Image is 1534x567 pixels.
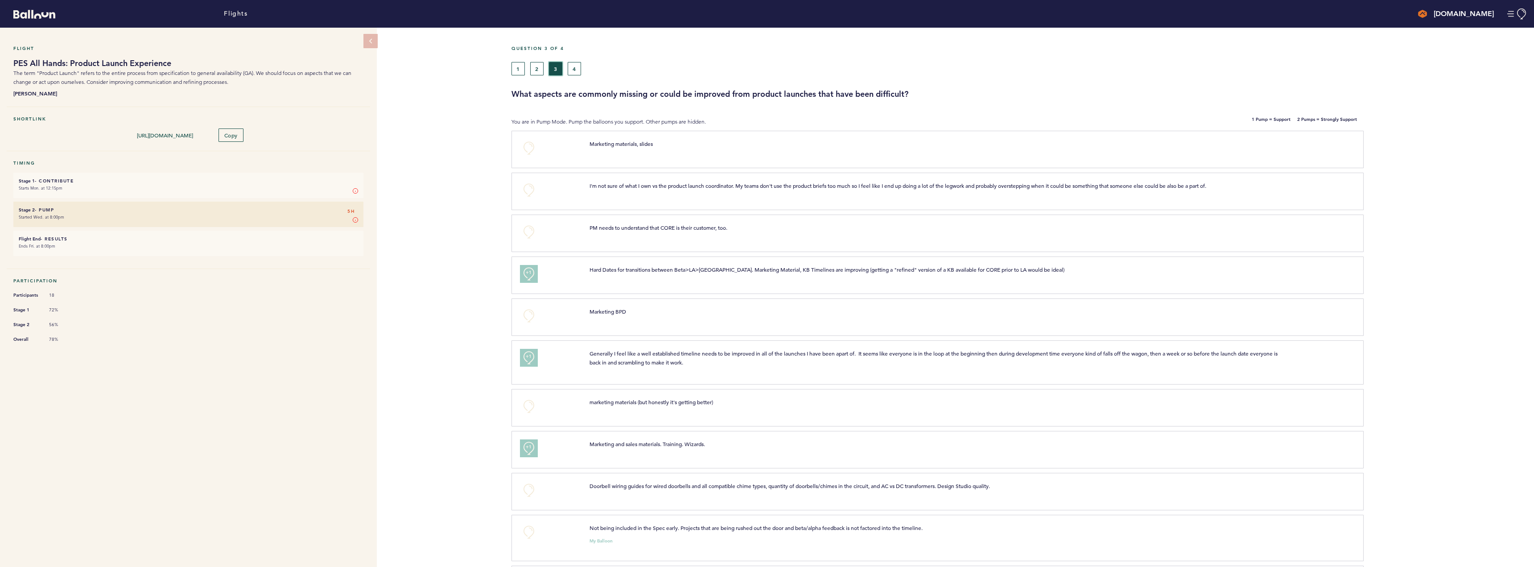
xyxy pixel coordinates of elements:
button: 2 [530,62,544,75]
h4: [DOMAIN_NAME] [1434,8,1494,19]
span: +1 [526,268,532,277]
span: 56% [49,322,76,328]
span: Generally I feel like a well established timeline needs to be improved in all of the launches I h... [590,350,1279,366]
b: [PERSON_NAME] [13,89,363,98]
a: Flights [224,9,247,19]
span: Doorbell wiring guides for wired doorbells and all compatible chime types, quantity of doorbells/... [590,482,990,489]
button: 1 [511,62,525,75]
span: +1 [526,352,532,361]
h5: Question 3 of 4 [511,46,1527,51]
span: Stage 1 [13,306,40,315]
span: +1 [526,443,532,451]
span: Participants [13,291,40,300]
span: PM needs to understand that CORE is their customer, too. [590,224,727,231]
small: Stage 1 [19,178,35,184]
h1: PES All Hands: Product Launch Experience [13,58,363,69]
button: +1 [520,349,538,367]
time: Started Wed. at 8:00pm [19,214,64,220]
button: 3 [549,62,562,75]
h5: Timing [13,160,363,166]
span: I'm not sure of what I own vs the product launch coordinator. My teams don't use the product brie... [590,182,1206,189]
span: Overall [13,335,40,344]
h5: Participation [13,278,363,284]
h5: Shortlink [13,116,363,122]
svg: Balloon [13,10,55,19]
span: Hard Dates for transitions between Beta>LA>[GEOGRAPHIC_DATA]. Marketing Material, KB Timelines ar... [590,266,1064,273]
h6: - Contribute [19,178,358,184]
small: My Balloon [590,539,613,543]
span: Copy [224,132,238,139]
small: Stage 2 [19,207,35,213]
h6: - Pump [19,207,358,213]
time: Ends Fri. at 8:00pm [19,243,55,249]
time: Starts Mon. at 12:15pm [19,185,62,191]
span: The term "Product Launch" refers to the entire process from specification to general availability... [13,70,351,85]
button: Manage Account [1507,8,1527,20]
span: 72% [49,307,76,313]
b: 2 Pumps = Strongly Support [1297,117,1357,126]
button: Copy [219,128,243,142]
button: 4 [568,62,581,75]
button: +1 [520,439,538,457]
span: Marketing and sales materials. Training. Wizards. [590,440,705,447]
h5: Flight [13,46,363,51]
button: +1 [520,265,538,283]
span: 18 [49,292,76,298]
span: 5H [347,207,355,216]
span: Marketing BPD [590,308,626,315]
a: Balloon [7,9,55,18]
small: Flight End [19,236,41,242]
b: 1 Pump = Support [1252,117,1291,126]
span: Not being included in the Spec early. Projects that are being rushed out the door and beta/alpha ... [590,524,923,531]
h3: What aspects are commonly missing or could be improved from product launches that have been diffi... [511,89,1527,99]
span: marketing materials (but honestly it's getting better) [590,398,713,406]
p: You are in Pump Mode. Pump the balloons you support. Other pumps are hidden. [511,117,1016,126]
span: Marketing materials, slides [590,140,653,147]
span: Stage 2 [13,320,40,329]
h6: - Results [19,236,358,242]
span: 78% [49,336,76,343]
